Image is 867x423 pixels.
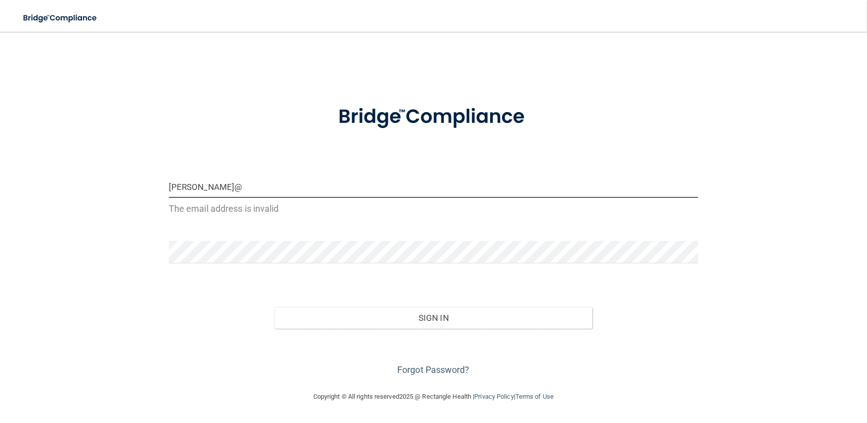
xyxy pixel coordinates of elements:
a: Privacy Policy [474,393,513,400]
a: Forgot Password? [397,364,470,375]
button: Sign In [275,307,592,329]
img: bridge_compliance_login_screen.278c3ca4.svg [15,8,106,28]
p: The email address is invalid [169,200,698,217]
a: Terms of Use [515,393,554,400]
img: bridge_compliance_login_screen.278c3ca4.svg [318,91,549,143]
div: Copyright © All rights reserved 2025 @ Rectangle Health | | [252,381,615,413]
input: Email [169,176,698,198]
